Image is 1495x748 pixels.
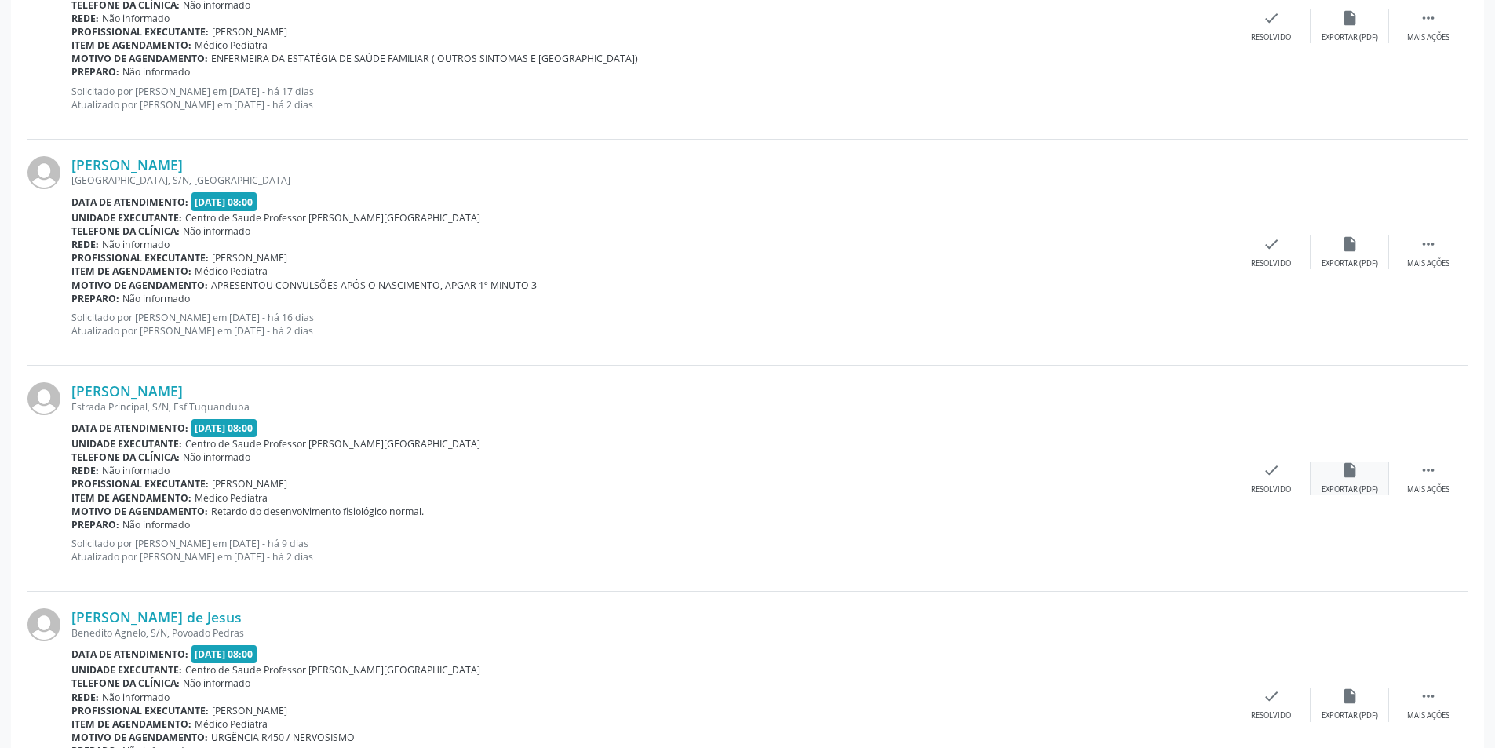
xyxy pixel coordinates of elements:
span: [DATE] 08:00 [191,192,257,210]
span: Centro de Saude Professor [PERSON_NAME][GEOGRAPHIC_DATA] [185,663,480,677]
span: Não informado [183,677,250,690]
i: check [1263,235,1280,253]
span: Médico Pediatra [195,265,268,278]
div: [GEOGRAPHIC_DATA], S/N, [GEOGRAPHIC_DATA] [71,173,1232,187]
div: Exportar (PDF) [1322,32,1378,43]
i: insert_drive_file [1341,462,1358,479]
span: [DATE] 08:00 [191,645,257,663]
div: Exportar (PDF) [1322,710,1378,721]
img: img [27,156,60,189]
b: Unidade executante: [71,663,182,677]
div: Benedito Agnelo, S/N, Povoado Pedras [71,626,1232,640]
a: [PERSON_NAME] [71,382,183,400]
b: Data de atendimento: [71,195,188,209]
span: [PERSON_NAME] [212,704,287,717]
span: Centro de Saude Professor [PERSON_NAME][GEOGRAPHIC_DATA] [185,437,480,451]
div: Mais ações [1407,32,1449,43]
span: [PERSON_NAME] [212,477,287,491]
i:  [1420,688,1437,705]
i:  [1420,9,1437,27]
i: check [1263,688,1280,705]
b: Preparo: [71,518,119,531]
b: Motivo de agendamento: [71,731,208,744]
b: Motivo de agendamento: [71,52,208,65]
b: Rede: [71,464,99,477]
p: Solicitado por [PERSON_NAME] em [DATE] - há 16 dias Atualizado por [PERSON_NAME] em [DATE] - há 2... [71,311,1232,338]
b: Profissional executante: [71,25,209,38]
i: insert_drive_file [1341,235,1358,253]
b: Motivo de agendamento: [71,505,208,518]
b: Rede: [71,238,99,251]
a: [PERSON_NAME] de Jesus [71,608,242,626]
div: Resolvido [1251,710,1291,721]
i:  [1420,462,1437,479]
i: check [1263,462,1280,479]
b: Data de atendimento: [71,648,188,661]
span: Não informado [102,464,170,477]
b: Rede: [71,691,99,704]
span: [PERSON_NAME] [212,25,287,38]
span: [DATE] 08:00 [191,419,257,437]
span: [PERSON_NAME] [212,251,287,265]
b: Unidade executante: [71,437,182,451]
a: [PERSON_NAME] [71,156,183,173]
p: Solicitado por [PERSON_NAME] em [DATE] - há 9 dias Atualizado por [PERSON_NAME] em [DATE] - há 2 ... [71,537,1232,564]
b: Telefone da clínica: [71,677,180,690]
b: Telefone da clínica: [71,224,180,238]
div: Resolvido [1251,32,1291,43]
div: Resolvido [1251,258,1291,269]
b: Profissional executante: [71,251,209,265]
b: Data de atendimento: [71,421,188,435]
b: Item de agendamento: [71,265,191,278]
span: APRESENTOU CONVULSÕES APÓS O NASCIMENTO, APGAR 1º MINUTO 3 [211,279,537,292]
i: insert_drive_file [1341,9,1358,27]
div: Exportar (PDF) [1322,484,1378,495]
p: Solicitado por [PERSON_NAME] em [DATE] - há 17 dias Atualizado por [PERSON_NAME] em [DATE] - há 2... [71,85,1232,111]
img: img [27,608,60,641]
span: Não informado [122,65,190,78]
b: Profissional executante: [71,704,209,717]
i: check [1263,9,1280,27]
div: Exportar (PDF) [1322,258,1378,269]
b: Rede: [71,12,99,25]
b: Item de agendamento: [71,717,191,731]
span: URGÊNCIA R450 / NERVOSISMO [211,731,355,744]
i: insert_drive_file [1341,688,1358,705]
div: Estrada Principal, S/N, Esf Tuquanduba [71,400,1232,414]
span: Não informado [183,451,250,464]
span: Não informado [183,224,250,238]
span: Médico Pediatra [195,491,268,505]
b: Motivo de agendamento: [71,279,208,292]
i:  [1420,235,1437,253]
div: Resolvido [1251,484,1291,495]
b: Profissional executante: [71,477,209,491]
b: Item de agendamento: [71,491,191,505]
span: ENFERMEIRA DA ESTATÉGIA DE SAÚDE FAMILIAR ( OUTROS SINTOMAS E [GEOGRAPHIC_DATA]) [211,52,638,65]
b: Telefone da clínica: [71,451,180,464]
b: Preparo: [71,292,119,305]
span: Centro de Saude Professor [PERSON_NAME][GEOGRAPHIC_DATA] [185,211,480,224]
div: Mais ações [1407,484,1449,495]
span: Não informado [122,518,190,531]
b: Unidade executante: [71,211,182,224]
span: Retardo do desenvolvimento fisiológico normal. [211,505,424,518]
img: img [27,382,60,415]
span: Não informado [102,238,170,251]
div: Mais ações [1407,710,1449,721]
div: Mais ações [1407,258,1449,269]
span: Não informado [102,12,170,25]
span: Médico Pediatra [195,717,268,731]
b: Preparo: [71,65,119,78]
span: Não informado [102,691,170,704]
span: Não informado [122,292,190,305]
b: Item de agendamento: [71,38,191,52]
span: Médico Pediatra [195,38,268,52]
